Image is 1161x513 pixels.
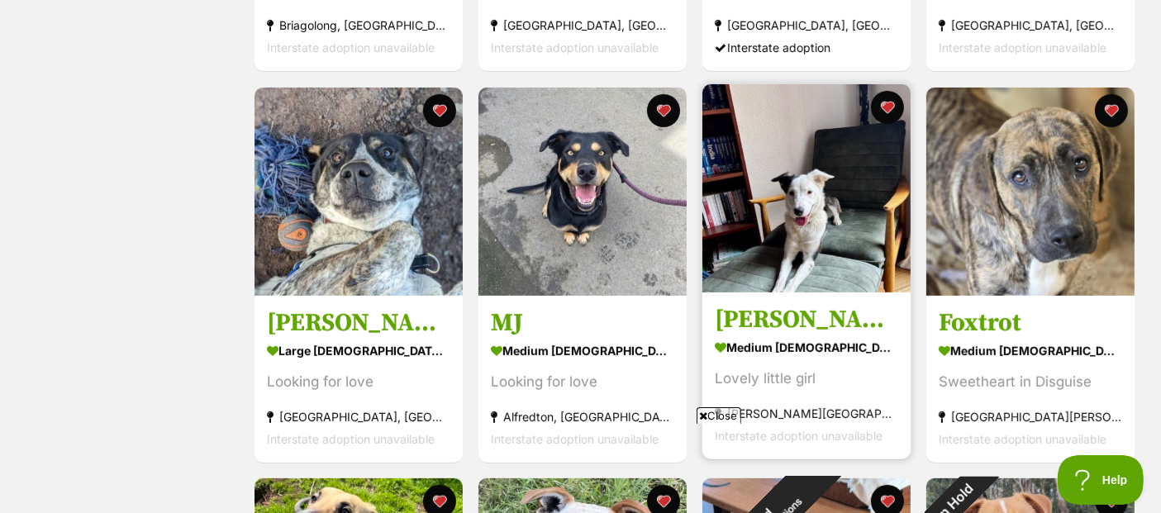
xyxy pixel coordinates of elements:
span: Interstate adoption unavailable [939,41,1106,55]
img: MJ [478,88,687,296]
span: Close [697,407,741,424]
div: Interstate adoption [715,37,898,59]
button: favourite [423,94,456,127]
h3: MJ [491,307,674,339]
iframe: Advertisement [180,430,982,505]
a: [PERSON_NAME] medium [DEMOGRAPHIC_DATA] Dog Lovely little girl [PERSON_NAME][GEOGRAPHIC_DATA] Int... [702,292,911,459]
button: favourite [647,94,680,127]
div: Alfredton, [GEOGRAPHIC_DATA] [491,406,674,428]
div: [GEOGRAPHIC_DATA][PERSON_NAME][GEOGRAPHIC_DATA] [939,406,1122,428]
div: medium [DEMOGRAPHIC_DATA] Dog [491,339,674,363]
div: [GEOGRAPHIC_DATA], [GEOGRAPHIC_DATA] [491,15,674,37]
a: [PERSON_NAME] large [DEMOGRAPHIC_DATA] Dog Looking for love [GEOGRAPHIC_DATA], [GEOGRAPHIC_DATA] ... [255,295,463,463]
iframe: Help Scout Beacon - Open [1058,455,1144,505]
button: favourite [871,91,904,124]
h3: [PERSON_NAME] [715,304,898,335]
span: Interstate adoption unavailable [939,432,1106,446]
div: [GEOGRAPHIC_DATA], [GEOGRAPHIC_DATA] [939,15,1122,37]
a: Foxtrot medium [DEMOGRAPHIC_DATA] Dog Sweetheart in Disguise [GEOGRAPHIC_DATA][PERSON_NAME][GEOGR... [926,295,1135,463]
div: Lovely little girl [715,368,898,390]
h3: Foxtrot [939,307,1122,339]
div: large [DEMOGRAPHIC_DATA] Dog [267,339,450,363]
a: MJ medium [DEMOGRAPHIC_DATA] Dog Looking for love Alfredton, [GEOGRAPHIC_DATA] Interstate adoptio... [478,295,687,463]
div: Looking for love [267,371,450,393]
img: Dora [255,88,463,296]
div: medium [DEMOGRAPHIC_DATA] Dog [715,335,898,359]
div: Sweetheart in Disguise [939,371,1122,393]
img: Xena Uffelman [702,84,911,292]
div: [PERSON_NAME][GEOGRAPHIC_DATA] [715,402,898,425]
div: [GEOGRAPHIC_DATA], [GEOGRAPHIC_DATA] [267,406,450,428]
span: Interstate adoption unavailable [491,41,659,55]
div: Looking for love [491,371,674,393]
div: [GEOGRAPHIC_DATA], [GEOGRAPHIC_DATA] [715,15,898,37]
h3: [PERSON_NAME] [267,307,450,339]
div: Briagolong, [GEOGRAPHIC_DATA] [267,15,450,37]
div: medium [DEMOGRAPHIC_DATA] Dog [939,339,1122,363]
button: favourite [1095,94,1128,127]
span: Interstate adoption unavailable [267,41,435,55]
img: Foxtrot [926,88,1135,296]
